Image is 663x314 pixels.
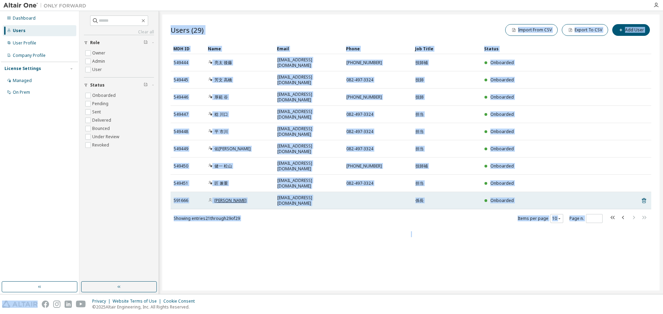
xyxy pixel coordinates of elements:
[415,198,424,203] span: 係長
[562,24,608,36] button: Export To CSV
[346,43,410,54] div: Phone
[490,129,514,134] span: Onboarded
[13,16,36,21] div: Dashboard
[144,40,148,45] span: Clear filter
[13,28,26,33] div: Users
[174,60,188,65] span: 549444
[92,57,106,65] label: Admin
[2,301,38,308] img: altair_logo.svg
[346,146,373,152] span: 082-497-3324
[208,43,271,54] div: Name
[92,133,121,141] label: Under Review
[92,304,199,310] p: © 2025 Altair Engineering, Inc. All Rights Reserved.
[65,301,72,308] img: linkedin.svg
[214,129,228,134] a: 平 市川
[84,29,154,35] a: Clear all
[174,129,188,134] span: 549448
[277,43,340,54] div: Email
[13,40,36,46] div: User Profile
[42,301,49,308] img: facebook.svg
[92,65,103,74] label: User
[214,94,228,100] a: 厚範 谷
[490,94,514,100] span: Onboarded
[174,146,188,152] span: 549449
[415,163,428,169] span: 技師補
[346,60,382,65] span: [PHONE_NUMBER]
[518,214,563,223] span: Items per page
[415,94,424,100] span: 技師
[171,25,204,35] span: Users (29)
[490,111,514,117] span: Onboarded
[612,24,650,36] button: Add User
[277,109,340,120] span: [EMAIL_ADDRESS][DOMAIN_NAME]
[174,198,188,203] span: 591666
[415,146,424,152] span: 担当
[214,146,251,152] a: 佑[PERSON_NAME]
[415,112,424,117] span: 担当
[13,78,32,83] div: Managed
[173,43,202,54] div: MDH ID
[92,124,111,133] label: Bounced
[346,77,373,83] span: 082-497-3324
[84,35,154,50] button: Role
[415,129,424,134] span: 担当
[214,111,228,117] a: 稔 川口
[415,43,479,54] div: Job Title
[346,112,373,117] span: 082-497-3324
[277,57,340,68] span: [EMAIL_ADDRESS][DOMAIN_NAME]
[214,60,232,65] a: 亮太 後藤
[346,181,373,186] span: 082-497-3324
[13,90,30,95] div: On Prem
[174,181,188,186] span: 549451
[90,82,105,88] span: Status
[490,60,514,65] span: Onboarded
[4,66,41,71] div: License Settings
[277,126,340,137] span: [EMAIL_ADDRESS][DOMAIN_NAME]
[174,94,188,100] span: 549446
[76,301,86,308] img: youtube.svg
[3,2,90,9] img: Altair One
[490,163,514,169] span: Onboarded
[174,112,188,117] span: 549447
[92,100,110,108] label: Pending
[490,180,514,186] span: Onboarded
[92,141,110,149] label: Revoked
[277,143,340,154] span: [EMAIL_ADDRESS][DOMAIN_NAME]
[490,146,514,152] span: Onboarded
[92,298,113,304] div: Privacy
[113,298,163,304] div: Website Terms of Use
[144,82,148,88] span: Clear filter
[505,24,558,36] button: Import From CSV
[415,60,428,65] span: 技師補
[90,40,100,45] span: Role
[484,43,615,54] div: Status
[277,195,340,206] span: [EMAIL_ADDRESS][DOMAIN_NAME]
[277,178,340,189] span: [EMAIL_ADDRESS][DOMAIN_NAME]
[277,161,340,172] span: [EMAIL_ADDRESS][DOMAIN_NAME]
[92,49,107,57] label: Owner
[84,78,154,93] button: Status
[92,116,113,124] label: Delivered
[490,197,514,203] span: Onboarded
[346,94,382,100] span: [PHONE_NUMBER]
[214,163,232,169] a: 健一 松山
[415,181,424,186] span: 担当
[92,108,102,116] label: Sent
[346,163,382,169] span: [PHONE_NUMBER]
[174,163,188,169] span: 549450
[174,215,240,221] span: Showing entries 21 through 29 of 29
[214,77,232,83] a: 芳文 高橋
[552,216,561,221] button: 10
[13,53,46,58] div: Company Profile
[277,92,340,103] span: [EMAIL_ADDRESS][DOMAIN_NAME]
[163,298,199,304] div: Cookie Consent
[346,129,373,134] span: 082-497-3324
[415,77,424,83] span: 技師
[277,74,340,85] span: [EMAIL_ADDRESS][DOMAIN_NAME]
[490,77,514,83] span: Onboarded
[569,214,603,223] span: Page n.
[92,91,117,100] label: Onboarded
[174,77,188,83] span: 549445
[214,197,247,203] a: [PERSON_NAME]
[53,301,60,308] img: instagram.svg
